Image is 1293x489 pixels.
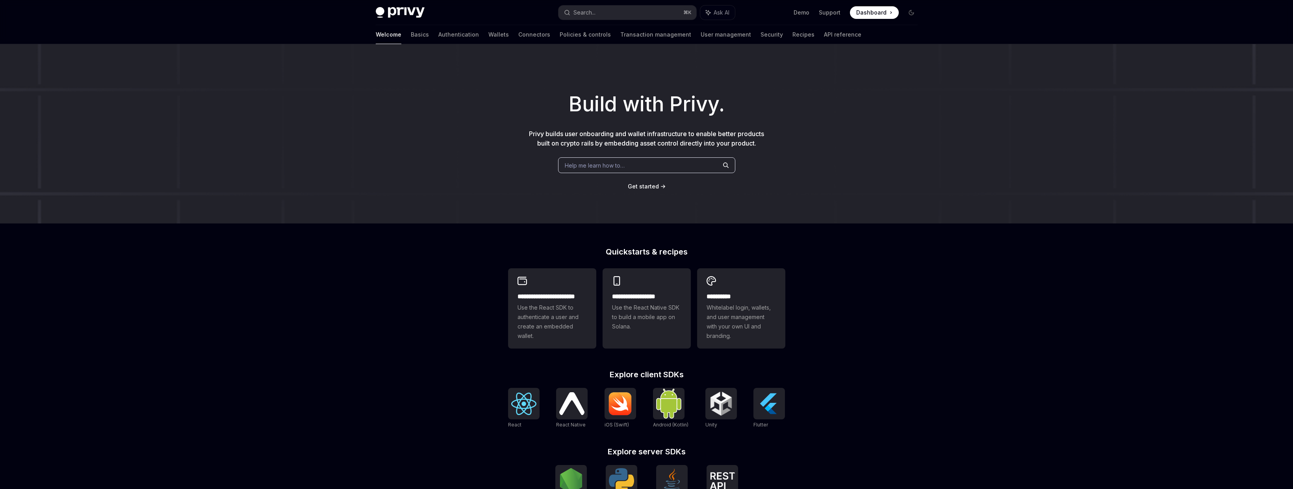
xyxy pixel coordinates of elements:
a: Welcome [376,25,401,44]
a: React NativeReact Native [556,388,588,429]
a: Support [819,9,840,17]
a: Android (Kotlin)Android (Kotlin) [653,388,688,429]
h2: Explore client SDKs [508,371,785,378]
a: Recipes [792,25,814,44]
img: Flutter [757,391,782,416]
img: dark logo [376,7,425,18]
a: API reference [824,25,861,44]
span: Whitelabel login, wallets, and user management with your own UI and branding. [707,303,776,341]
a: Basics [411,25,429,44]
span: React Native [556,422,586,428]
span: Get started [628,183,659,190]
a: UnityUnity [705,388,737,429]
a: Security [761,25,783,44]
img: Android (Kotlin) [656,389,681,418]
a: Connectors [518,25,550,44]
a: Policies & controls [560,25,611,44]
div: Search... [573,8,595,17]
a: FlutterFlutter [753,388,785,429]
span: iOS (Swift) [605,422,629,428]
span: Use the React Native SDK to build a mobile app on Solana. [612,303,681,331]
span: Unity [705,422,717,428]
img: React Native [559,392,584,415]
a: Authentication [438,25,479,44]
img: iOS (Swift) [608,392,633,415]
span: Android (Kotlin) [653,422,688,428]
a: Dashboard [850,6,899,19]
a: Get started [628,183,659,190]
span: Flutter [753,422,768,428]
a: Demo [794,9,809,17]
button: Toggle dark mode [905,6,918,19]
a: **** *****Whitelabel login, wallets, and user management with your own UI and branding. [697,268,785,349]
span: Use the React SDK to authenticate a user and create an embedded wallet. [518,303,587,341]
a: **** **** **** ***Use the React Native SDK to build a mobile app on Solana. [603,268,691,349]
h1: Build with Privy. [13,89,1280,120]
span: Help me learn how to… [565,161,625,170]
h2: Explore server SDKs [508,448,785,456]
button: Ask AI [700,6,735,20]
a: ReactReact [508,388,540,429]
img: React [511,393,536,415]
span: Privy builds user onboarding and wallet infrastructure to enable better products built on crypto ... [529,130,764,147]
button: Search...⌘K [558,6,696,20]
a: iOS (Swift)iOS (Swift) [605,388,636,429]
span: React [508,422,521,428]
span: Dashboard [856,9,887,17]
a: Wallets [488,25,509,44]
a: Transaction management [620,25,691,44]
a: User management [701,25,751,44]
span: ⌘ K [683,9,692,16]
span: Ask AI [714,9,729,17]
h2: Quickstarts & recipes [508,248,785,256]
img: Unity [709,391,734,416]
